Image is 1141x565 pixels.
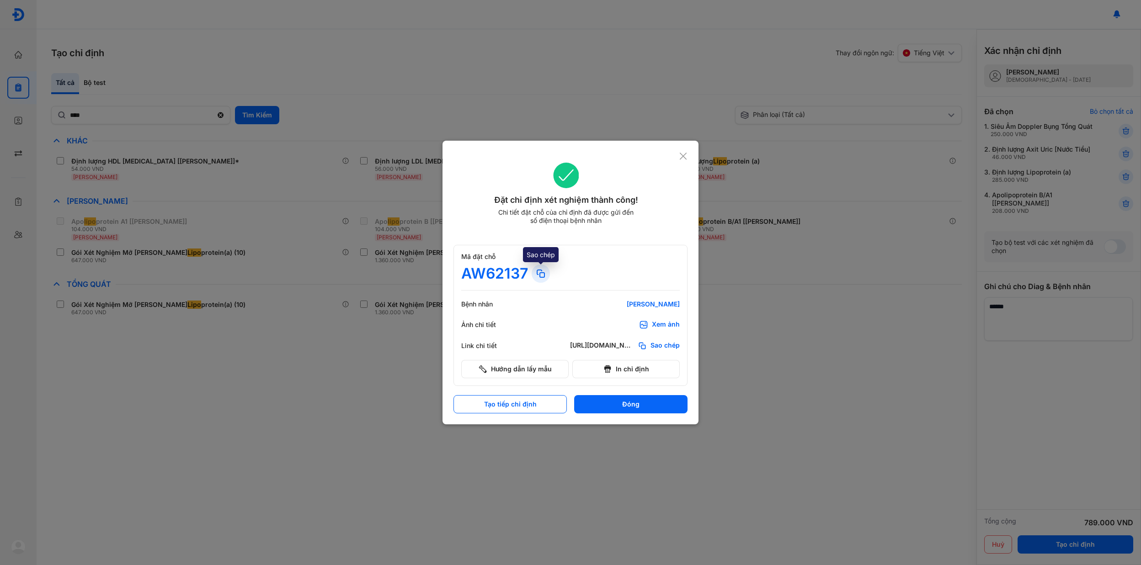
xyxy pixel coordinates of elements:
div: Ảnh chi tiết [461,321,516,329]
button: Tạo tiếp chỉ định [453,395,567,413]
div: Link chi tiết [461,342,516,350]
div: Chi tiết đặt chỗ của chỉ định đã được gửi đến số điện thoại bệnh nhân [494,208,638,225]
div: [PERSON_NAME] [570,300,680,308]
button: Đóng [574,395,688,413]
div: Mã đặt chỗ [461,253,680,261]
div: AW62137 [461,264,528,283]
button: Hướng dẫn lấy mẫu [461,360,569,378]
div: Bệnh nhân [461,300,516,308]
div: Đặt chỉ định xét nghiệm thành công! [453,194,679,206]
div: Xem ảnh [652,320,680,329]
div: [URL][DOMAIN_NAME] [570,341,634,350]
button: In chỉ định [572,360,680,378]
span: Sao chép [650,341,680,350]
